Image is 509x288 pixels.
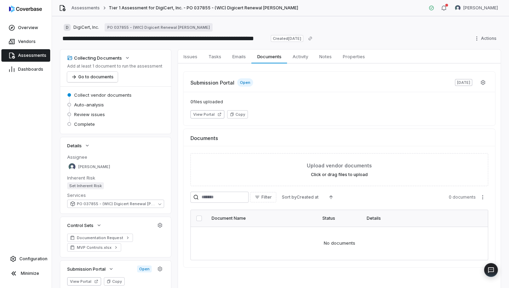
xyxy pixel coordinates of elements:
span: Overview [18,25,38,30]
span: Open [137,265,152,272]
button: Submission Portal [65,263,116,275]
button: Go to documents [67,72,118,82]
a: Configuration [3,253,49,265]
span: Auto-analysis [74,102,104,108]
a: Vendors [1,35,50,48]
span: Issues [181,52,200,61]
span: PO 037855 - (WIC) Digicert Renewal Jan F [77,201,155,207]
span: Filter [261,194,272,200]
span: Submission Portal [190,79,234,86]
span: Upload vendor documents [307,162,372,169]
div: Document Name [212,216,314,221]
button: View Portal [190,110,224,119]
span: Dashboards [18,67,43,72]
div: Collecting Documents [67,55,122,61]
span: MVP Controls.xlsx [77,245,111,250]
a: Overview [1,21,50,34]
button: Copy [104,277,125,286]
button: Control Sets [65,219,104,232]
span: Documents [254,52,284,61]
a: Assessments [1,49,50,62]
span: [PERSON_NAME] [78,164,110,169]
button: View Portal [67,277,101,286]
span: Properties [340,52,368,61]
button: Sort byCreated at [278,192,323,202]
button: Ascending [324,192,338,202]
span: Assessments [18,53,46,58]
a: Documentation Request [67,234,133,242]
a: MVP Controls.xlsx [67,243,121,252]
button: DDigiCert, Inc. [62,21,101,34]
a: Assessments [71,5,100,11]
p: Add at least 1 document to run the assessment [67,63,162,69]
span: Review issues [74,111,105,117]
span: Vendors [18,39,36,44]
span: Created [DATE] [271,35,303,42]
button: Copy link [304,32,316,45]
span: Documents [190,134,218,142]
img: Samuel Folarin avatar [69,163,75,170]
img: Samuel Folarin avatar [455,5,461,11]
dt: Inherent Risk [67,175,164,181]
span: Configuration [19,256,47,262]
span: Tier 1 Assessment for DigiCert, Inc. - PO 037855 - (WIC) Digicert Renewal [PERSON_NAME] [109,5,298,11]
td: No documents [191,227,488,260]
button: Collecting Documents [65,52,132,64]
a: Dashboards [1,63,50,76]
span: 0 files uploaded [190,99,488,105]
button: Copy [227,110,248,119]
dt: Assignee [67,154,164,160]
span: Emails [230,52,249,61]
svg: Ascending [328,194,334,200]
span: [DATE] [455,79,472,86]
button: More actions [477,192,488,202]
span: [PERSON_NAME] [463,5,498,11]
button: Actions [472,33,501,44]
a: PO 037855 - (WIC) Digicert Renewal [PERSON_NAME] [105,23,213,32]
span: Set Inherent Risk [67,182,104,189]
span: Minimize [21,271,39,276]
span: Tasks [206,52,224,61]
button: Filter [250,192,276,202]
div: Status [322,216,358,221]
button: Minimize [3,267,49,280]
div: Details [367,216,467,221]
span: Control Sets [67,222,93,228]
img: Coverbase logo [9,6,42,12]
dt: Services [67,192,164,198]
span: Notes [316,52,334,61]
span: Complete [74,121,95,127]
span: Documentation Request [77,235,123,241]
button: Samuel Folarin avatar[PERSON_NAME] [451,3,502,13]
span: Collect vendor documents [74,92,132,98]
span: Details [67,142,82,149]
span: 0 documents [449,194,476,200]
span: Submission Portal [67,266,106,272]
span: Open [237,78,253,87]
span: DigiCert, Inc. [73,25,99,30]
label: Click or drag files to upload [311,172,368,177]
span: Activity [290,52,311,61]
button: Details [65,139,92,152]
